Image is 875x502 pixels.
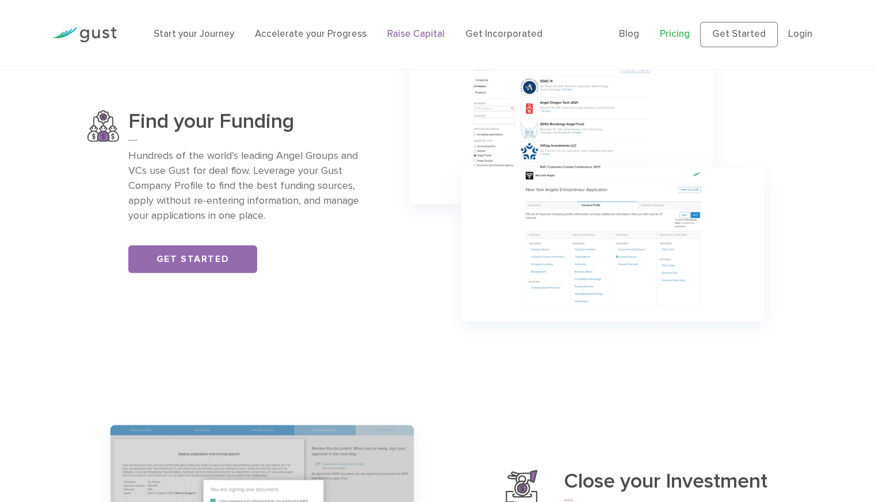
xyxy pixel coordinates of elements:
[87,110,119,142] img: Find Your Funding
[52,27,117,43] img: Gust Logo
[387,33,788,349] img: Group 1147
[465,28,542,40] a: Get Incorporated
[128,245,257,273] a: Get Started
[788,28,812,40] a: Login
[700,22,778,47] a: Get Started
[660,28,690,40] a: Pricing
[154,28,234,40] a: Start your Journey
[387,28,445,40] a: Raise Capital
[619,28,639,40] a: Blog
[128,149,369,223] p: Hundreds of the world’s leading Angel Groups and VCs use Gust for deal flow. Leverage your Gust C...
[564,470,788,500] h3: Close your Investment
[255,28,366,40] a: Accelerate your Progress
[128,110,369,140] h3: Find your Funding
